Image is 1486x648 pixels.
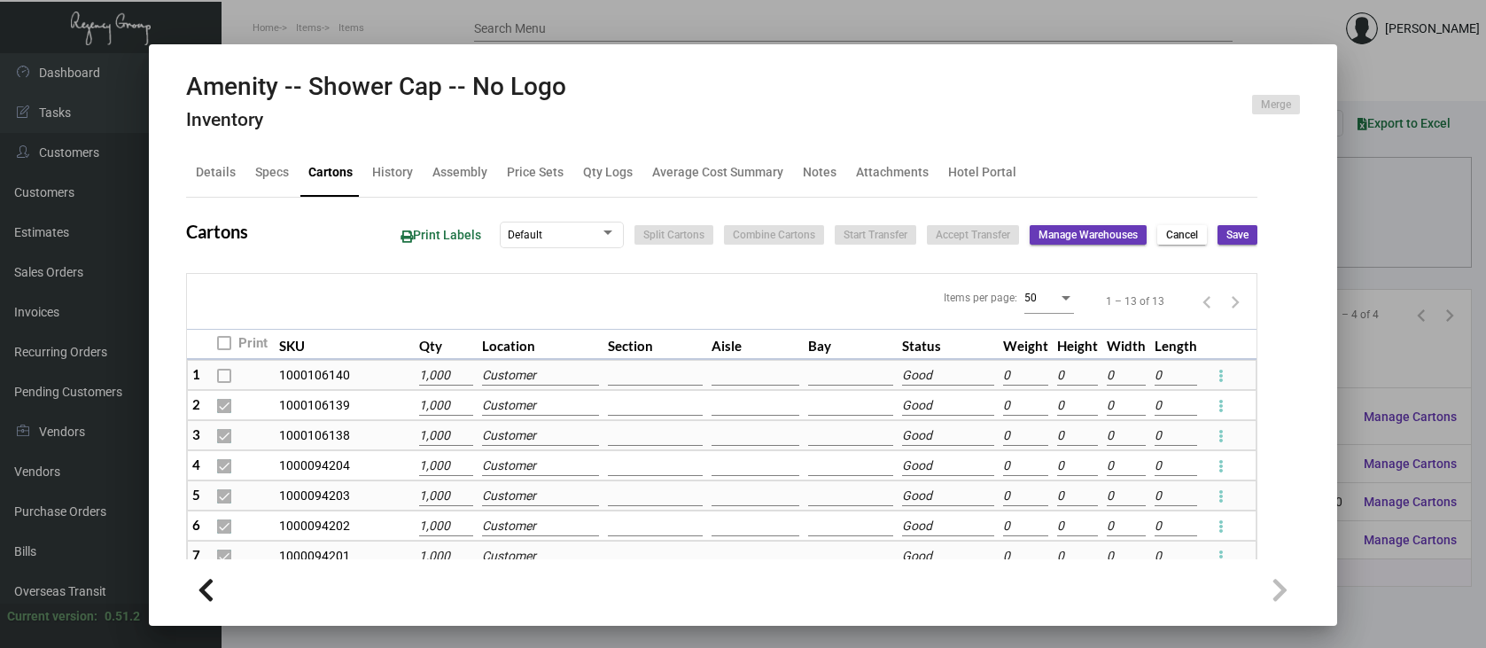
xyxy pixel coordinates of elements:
[1221,287,1249,316] button: Next page
[944,290,1017,306] div: Items per page:
[401,228,481,242] span: Print Labels
[372,163,413,182] div: History
[196,163,236,182] div: Details
[583,163,633,182] div: Qty Logs
[275,329,415,360] th: SKU
[308,163,353,182] div: Cartons
[186,109,566,131] h4: Inventory
[192,547,200,563] span: 7
[1261,98,1291,113] span: Merge
[856,163,929,182] div: Attachments
[603,329,707,360] th: Section
[1157,225,1207,245] button: Cancel
[478,329,603,360] th: Location
[105,607,140,626] div: 0.51.2
[835,225,916,245] button: Start Transfer
[1030,225,1147,245] button: Manage Warehouses
[386,219,495,252] button: Print Labels
[936,228,1010,243] span: Accept Transfer
[643,228,704,243] span: Split Cartons
[192,517,200,533] span: 6
[508,229,542,241] span: Default
[1024,292,1037,304] span: 50
[1193,287,1221,316] button: Previous page
[803,163,836,182] div: Notes
[1252,95,1300,114] button: Merge
[1024,291,1074,305] mat-select: Items per page:
[999,329,1053,360] th: Weight
[507,163,564,182] div: Price Sets
[192,396,200,412] span: 2
[733,228,815,243] span: Combine Cartons
[186,72,566,102] h2: Amenity -- Shower Cap -- No Logo
[724,225,824,245] button: Combine Cartons
[1039,228,1138,243] span: Manage Warehouses
[192,487,200,503] span: 5
[255,163,289,182] div: Specs
[415,329,478,360] th: Qty
[192,426,200,442] span: 3
[1166,228,1198,243] span: Cancel
[927,225,1019,245] button: Accept Transfer
[186,221,248,242] h2: Cartons
[7,607,97,626] div: Current version:
[898,329,999,360] th: Status
[192,366,200,382] span: 1
[1053,329,1102,360] th: Height
[948,163,1016,182] div: Hotel Portal
[1106,293,1164,309] div: 1 – 13 of 13
[192,457,200,472] span: 4
[707,329,805,360] th: Aisle
[652,163,783,182] div: Average Cost Summary
[1102,329,1150,360] th: Width
[238,332,268,354] span: Print
[634,225,713,245] button: Split Cartons
[804,329,898,360] th: Bay
[844,228,907,243] span: Start Transfer
[1150,329,1202,360] th: Length
[432,163,487,182] div: Assembly
[1218,225,1257,245] button: Save
[1226,228,1249,243] span: Save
